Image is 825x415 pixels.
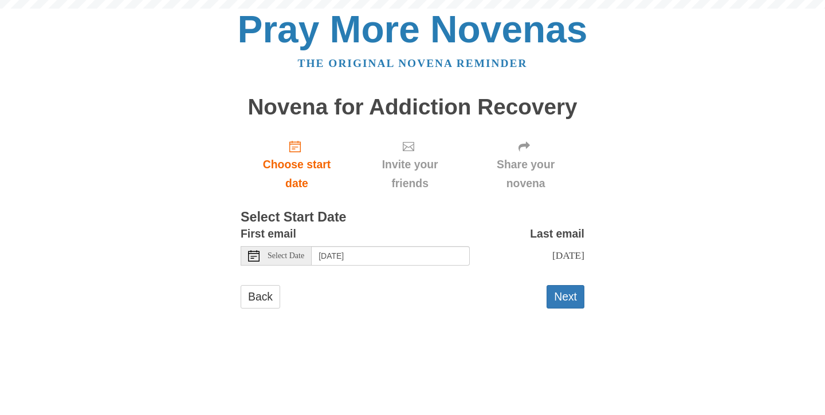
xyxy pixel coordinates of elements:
h3: Select Start Date [241,210,584,225]
span: Select Date [268,252,304,260]
a: Choose start date [241,131,353,199]
label: First email [241,224,296,243]
a: Pray More Novenas [238,8,588,50]
span: Invite your friends [364,155,455,193]
span: Choose start date [252,155,341,193]
div: Click "Next" to confirm your start date first. [353,131,467,199]
a: Back [241,285,280,309]
span: Share your novena [478,155,573,193]
button: Next [547,285,584,309]
label: Last email [530,224,584,243]
div: Click "Next" to confirm your start date first. [467,131,584,199]
a: The original novena reminder [298,57,528,69]
span: [DATE] [552,250,584,261]
h1: Novena for Addiction Recovery [241,95,584,120]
